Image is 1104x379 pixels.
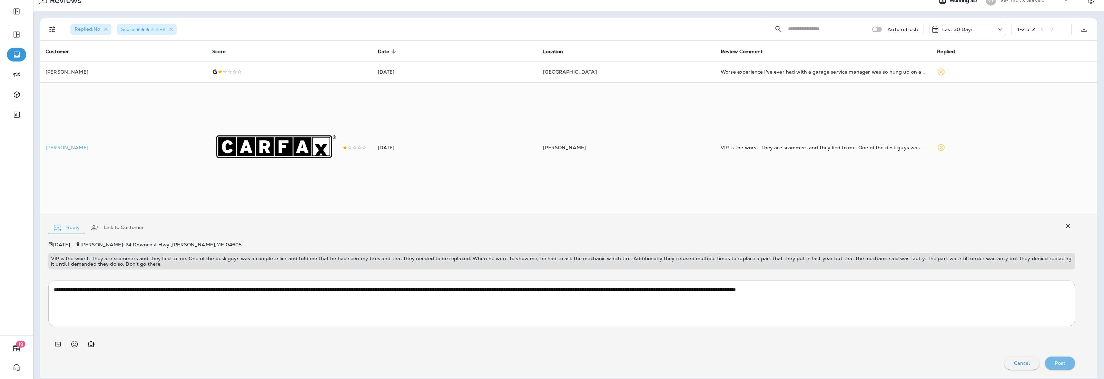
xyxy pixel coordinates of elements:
[51,256,1072,267] p: VIP is the worst. They are scammers and they lied to me. One of the desk guys was a complete lier...
[84,337,98,351] button: Generate AI response
[51,337,65,351] button: Add in a premade template
[543,49,563,55] span: Location
[372,61,538,82] td: [DATE]
[7,4,26,18] button: Expand Sidebar
[68,337,81,351] button: Select an emoji
[117,24,177,35] div: Score:3 Stars+2
[543,48,572,55] span: Location
[70,24,111,35] div: Replied:No
[46,49,69,55] span: Customer
[721,68,926,75] div: Worse experience I've ever had with a garage service manager was so hung up on a commission he th...
[1045,357,1075,370] button: Post
[46,22,59,36] button: Filters
[1017,27,1035,32] div: 1 - 2 of 2
[53,242,70,247] p: [DATE]
[721,144,926,151] div: VIP is the worst. They are scammers and they lied to me. One of the desk guys was a complete lier...
[1055,360,1065,366] p: Post
[212,49,226,55] span: Score
[721,48,772,55] span: Review Comment
[46,145,201,150] div: Click to view Customer Drawer
[721,49,763,55] span: Review Comment
[771,22,785,36] button: Collapse Search
[80,241,241,248] span: [PERSON_NAME] - 24 Downeast Hwy , [PERSON_NAME] , ME 04605
[16,341,26,348] span: 19
[75,26,100,32] span: Replied : No
[543,144,586,151] span: [PERSON_NAME]
[1077,22,1091,36] button: Export as CSV
[1004,357,1040,370] button: Cancel
[46,145,201,150] p: [PERSON_NAME]
[887,27,918,32] p: Auto refresh
[46,48,78,55] span: Customer
[1014,360,1030,366] p: Cancel
[942,27,974,32] p: Last 30 Days
[937,49,955,55] span: Replied
[378,48,398,55] span: Date
[543,69,597,75] span: [GEOGRAPHIC_DATA]
[7,341,26,355] button: 19
[937,48,964,55] span: Replied
[212,48,235,55] span: Score
[372,82,538,213] td: [DATE]
[378,49,390,55] span: Date
[48,215,85,240] button: Reply
[85,215,149,240] button: Link to Customer
[121,26,165,32] span: Score : +2
[46,69,201,75] p: [PERSON_NAME]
